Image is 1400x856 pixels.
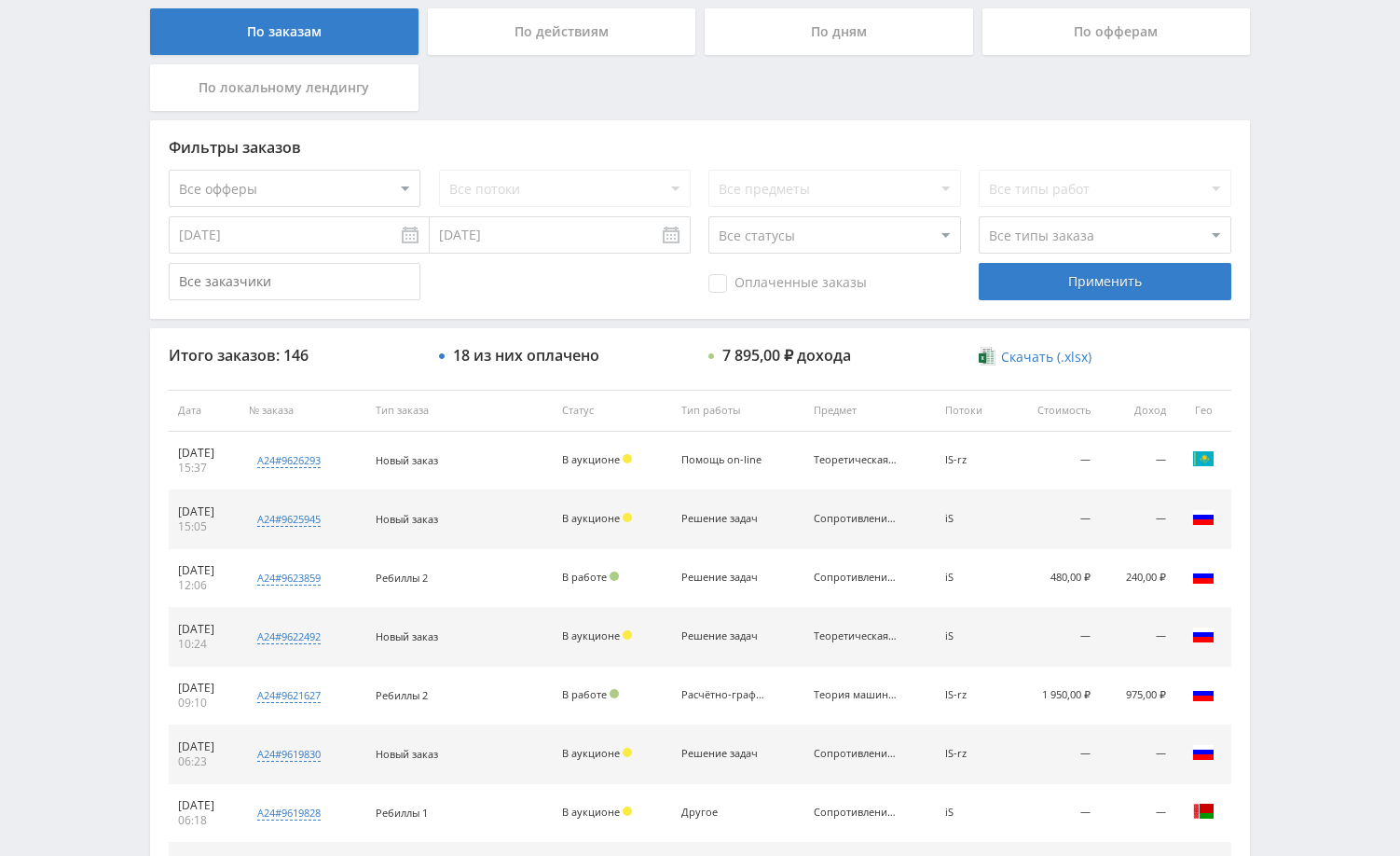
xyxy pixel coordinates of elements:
[814,807,898,819] div: Сопротивление материалов
[814,572,898,584] div: Сопротивление материалов
[257,453,321,468] div: a24#9626293
[178,461,230,476] div: 15:37
[1100,549,1175,608] td: 240,00 ₽
[1008,608,1100,667] td: —
[1175,390,1231,432] th: Гео
[945,807,998,819] div: iS
[428,8,696,55] div: По действиям
[623,630,632,640] span: Холд
[453,347,599,364] div: 18 из них оплачено
[814,513,898,525] div: Сопротивление материалов
[376,571,428,585] span: Ребиллы 2
[1192,506,1215,529] img: rus.png
[257,512,321,527] div: a24#9625945
[1192,800,1215,822] img: blr.png
[150,8,419,55] div: По заказам
[1192,624,1215,646] img: rus.png
[982,8,1251,55] div: По офферам
[708,274,867,293] span: Оплаченные заказы
[681,689,765,701] div: Расчётно-графическая работа (РГР)
[681,572,765,584] div: Решение задач
[178,622,230,637] div: [DATE]
[814,748,898,760] div: Сопротивление материалов
[1100,390,1175,432] th: Доход
[178,681,230,696] div: [DATE]
[814,454,898,466] div: Теоретическая механика
[1008,490,1100,549] td: —
[562,628,620,642] span: В аукционе
[257,571,321,586] div: a24#9623859
[814,689,898,701] div: Теория машин и механизмов
[257,747,321,762] div: a24#9619830
[376,453,438,467] span: Новый заказ
[178,519,230,534] div: 15:05
[623,748,632,757] span: Холд
[945,748,998,760] div: IS-rz
[178,637,230,652] div: 10:24
[169,390,240,432] th: Дата
[804,390,936,432] th: Предмет
[945,513,998,525] div: iS
[178,563,230,578] div: [DATE]
[705,8,973,55] div: По дням
[169,347,420,364] div: Итого заказов: 146
[1100,725,1175,784] td: —
[562,805,620,819] span: В аукционе
[610,572,619,581] span: Подтвержден
[376,688,428,702] span: Ребиллы 2
[1192,448,1215,470] img: kaz.png
[169,263,420,300] input: Все заказчики
[1008,549,1100,608] td: 480,00 ₽
[240,390,366,432] th: № заказа
[1192,565,1215,587] img: rus.png
[178,798,230,813] div: [DATE]
[257,806,321,821] div: a24#9619828
[1100,432,1175,490] td: —
[979,347,995,366] img: xlsx
[722,347,851,364] div: 7 895,00 ₽ дохода
[178,446,230,461] div: [DATE]
[1100,608,1175,667] td: —
[1001,350,1091,365] span: Скачать (.xlsx)
[945,689,998,701] div: IS-rz
[979,263,1230,300] div: Применить
[1008,390,1100,432] th: Стоимость
[945,454,998,466] div: IS-rz
[376,512,438,526] span: Новый заказ
[1100,490,1175,549] td: —
[1008,432,1100,490] td: —
[945,572,998,584] div: iS
[681,513,765,525] div: Решение задач
[1192,741,1215,764] img: rus.png
[623,807,632,816] span: Холд
[623,454,632,463] span: Холд
[553,390,672,432] th: Статус
[979,348,1091,366] a: Скачать (.xlsx)
[681,454,765,466] div: Помощь on-line
[1008,784,1100,843] td: —
[681,807,765,819] div: Другое
[936,390,1008,432] th: Потоки
[610,689,619,698] span: Подтвержден
[376,747,438,761] span: Новый заказ
[681,630,765,642] div: Решение задач
[562,687,607,701] span: В работе
[1100,667,1175,725] td: 975,00 ₽
[672,390,803,432] th: Тип работы
[178,578,230,593] div: 12:06
[945,630,998,642] div: iS
[814,630,898,642] div: Теоретическая механика
[681,748,765,760] div: Решение задач
[562,511,620,525] span: В аукционе
[562,746,620,760] span: В аукционе
[178,504,230,519] div: [DATE]
[178,696,230,711] div: 09:10
[1192,683,1215,705] img: rus.png
[366,390,553,432] th: Тип заказа
[1008,725,1100,784] td: —
[623,513,632,522] span: Холд
[562,570,607,584] span: В работе
[178,754,230,769] div: 06:23
[376,629,438,643] span: Новый заказ
[257,688,321,703] div: a24#9621627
